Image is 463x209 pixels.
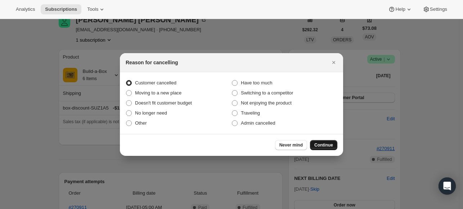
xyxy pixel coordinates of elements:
[395,6,405,12] span: Help
[310,140,337,150] button: Continue
[279,142,303,148] span: Never mind
[241,80,272,85] span: Have too much
[275,140,307,150] button: Never mind
[430,6,447,12] span: Settings
[439,177,456,195] div: Open Intercom Messenger
[12,4,39,14] button: Analytics
[135,120,147,126] span: Other
[241,100,292,106] span: Not enjoying the product
[384,4,417,14] button: Help
[135,110,167,116] span: No longer need
[83,4,110,14] button: Tools
[241,90,293,96] span: Switching to a competitor
[16,6,35,12] span: Analytics
[45,6,77,12] span: Subscriptions
[329,57,339,68] button: Close
[135,80,176,85] span: Customer cancelled
[241,110,260,116] span: Traveling
[87,6,98,12] span: Tools
[314,142,333,148] span: Continue
[418,4,451,14] button: Settings
[41,4,81,14] button: Subscriptions
[126,59,178,66] h2: Reason for cancelling
[135,100,192,106] span: Doesn't fit customer budget
[135,90,181,96] span: Moving to a new place
[241,120,275,126] span: Admin cancelled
